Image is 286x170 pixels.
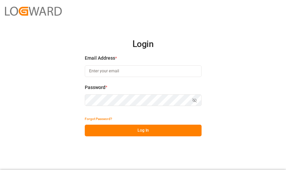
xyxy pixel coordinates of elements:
span: Email Address [85,55,115,62]
img: Logward_new_orange.png [5,7,62,16]
button: Forgot Password? [85,113,112,125]
input: Enter your email [85,65,202,77]
h2: Login [85,34,202,55]
span: Password [85,84,105,91]
button: Log In [85,125,202,136]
